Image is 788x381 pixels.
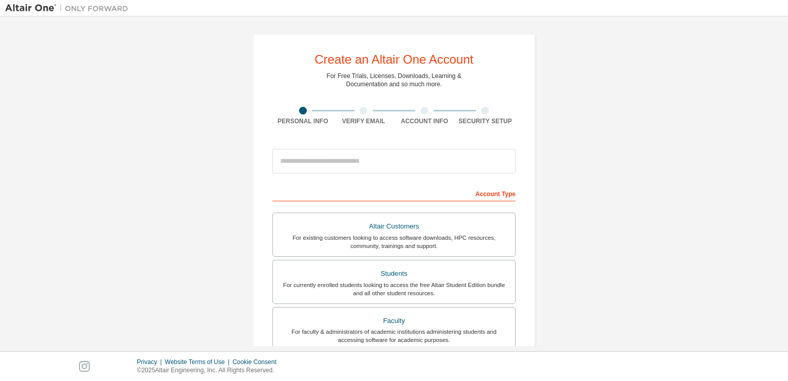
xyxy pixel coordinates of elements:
[279,266,509,281] div: Students
[5,3,133,13] img: Altair One
[327,72,462,88] div: For Free Trials, Licenses, Downloads, Learning & Documentation and so much more.
[272,117,333,125] div: Personal Info
[394,117,455,125] div: Account Info
[333,117,395,125] div: Verify Email
[279,328,509,344] div: For faculty & administrators of academic institutions administering students and accessing softwa...
[279,219,509,234] div: Altair Customers
[279,281,509,297] div: For currently enrolled students looking to access the free Altair Student Edition bundle and all ...
[137,358,165,366] div: Privacy
[279,234,509,250] div: For existing customers looking to access software downloads, HPC resources, community, trainings ...
[79,361,90,372] img: instagram.svg
[137,366,283,375] p: © 2025 Altair Engineering, Inc. All Rights Reserved.
[272,185,516,201] div: Account Type
[455,117,516,125] div: Security Setup
[232,358,282,366] div: Cookie Consent
[314,53,474,66] div: Create an Altair One Account
[279,314,509,328] div: Faculty
[165,358,232,366] div: Website Terms of Use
